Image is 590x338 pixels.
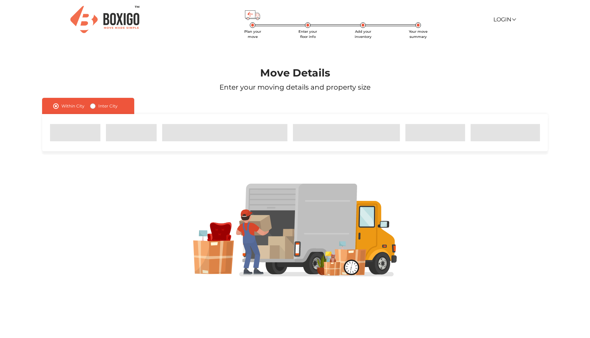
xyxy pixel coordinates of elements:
[409,29,427,39] span: Your move summary
[98,102,118,110] label: Inter City
[244,29,261,39] span: Plan your move
[61,102,85,110] label: Within City
[298,29,317,39] span: Enter your floor info
[493,16,515,23] a: Login
[70,6,139,33] img: Boxigo
[355,29,372,39] span: Add your inventory
[23,82,566,92] p: Enter your moving details and property size
[23,67,566,79] h1: Move Details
